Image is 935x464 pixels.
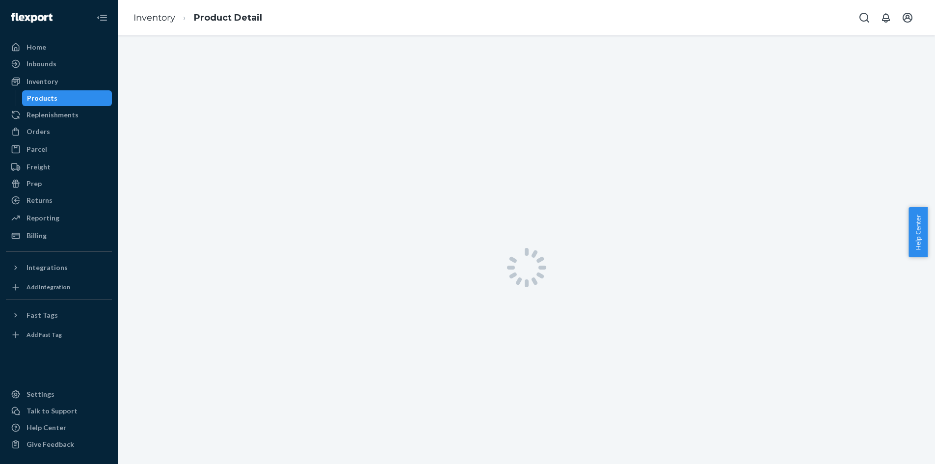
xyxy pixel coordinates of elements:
[27,389,54,399] div: Settings
[6,39,112,55] a: Home
[27,283,70,291] div: Add Integration
[6,403,112,419] a: Talk to Support
[11,13,53,23] img: Flexport logo
[27,42,46,52] div: Home
[27,213,59,223] div: Reporting
[27,59,56,69] div: Inbounds
[6,141,112,157] a: Parcel
[27,179,42,189] div: Prep
[6,260,112,275] button: Integrations
[194,12,262,23] a: Product Detail
[6,192,112,208] a: Returns
[27,263,68,273] div: Integrations
[27,310,58,320] div: Fast Tags
[6,56,112,72] a: Inbounds
[6,228,112,244] a: Billing
[898,8,917,27] button: Open account menu
[27,439,74,449] div: Give Feedback
[908,207,928,257] button: Help Center
[6,420,112,436] a: Help Center
[876,8,896,27] button: Open notifications
[27,423,66,433] div: Help Center
[6,159,112,175] a: Freight
[22,90,112,106] a: Products
[27,144,47,154] div: Parcel
[27,162,51,172] div: Freight
[27,406,78,416] div: Talk to Support
[6,124,112,139] a: Orders
[6,437,112,452] button: Give Feedback
[6,107,112,123] a: Replenishments
[134,12,175,23] a: Inventory
[855,8,874,27] button: Open Search Box
[27,110,79,120] div: Replenishments
[6,210,112,226] a: Reporting
[126,3,270,32] ol: breadcrumbs
[6,74,112,89] a: Inventory
[27,127,50,136] div: Orders
[27,330,62,339] div: Add Fast Tag
[27,195,53,205] div: Returns
[6,279,112,295] a: Add Integration
[6,386,112,402] a: Settings
[6,327,112,343] a: Add Fast Tag
[6,307,112,323] button: Fast Tags
[92,8,112,27] button: Close Navigation
[27,77,58,86] div: Inventory
[27,231,47,241] div: Billing
[27,93,57,103] div: Products
[6,176,112,191] a: Prep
